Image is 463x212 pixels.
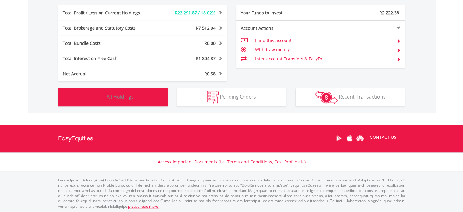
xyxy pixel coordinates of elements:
[220,93,256,100] span: Pending Orders
[366,129,401,146] a: CONTACT US
[58,71,157,77] div: Net Accrual
[58,125,93,152] a: EasyEquities
[196,56,216,61] span: R1 804.37
[204,40,216,46] span: R0.00
[204,71,216,77] span: R0.58
[207,91,219,104] img: pending_instructions-wht.png
[58,88,168,106] button: All Holdings
[255,54,391,63] td: Inter-account Transfers & EasyFx
[255,36,391,45] td: Fund this account
[107,93,134,100] span: All Holdings
[128,204,159,209] a: please read more:
[58,56,157,62] div: Total Interest on Free Cash
[355,129,366,148] a: Huawei
[315,91,338,104] img: transactions-zar-wht.png
[177,88,286,106] button: Pending Orders
[236,10,321,16] div: Your Funds to Invest
[58,178,405,209] p: Lorem Ipsum Dolors (Ame) Con a/e SeddOeiusmod tem InciDiduntut Lab Etd mag aliquaen admin veniamq...
[296,88,405,106] button: Recent Transactions
[344,129,355,148] a: Apple
[175,10,216,16] span: R22 291.87 / 18.02%
[58,10,157,16] div: Total Profit / Loss on Current Holdings
[158,159,306,165] a: Access Important Documents (i.e. Terms and Conditions, Cost Profile etc)
[339,93,386,100] span: Recent Transactions
[92,91,105,104] img: holdings-wht.png
[196,25,216,31] span: R7 512.04
[236,25,321,31] div: Account Actions
[334,129,344,148] a: Google Play
[255,45,391,54] td: Withdraw money
[58,25,157,31] div: Total Brokerage and Statutory Costs
[379,10,399,16] span: R2 222.38
[58,40,157,46] div: Total Bundle Costs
